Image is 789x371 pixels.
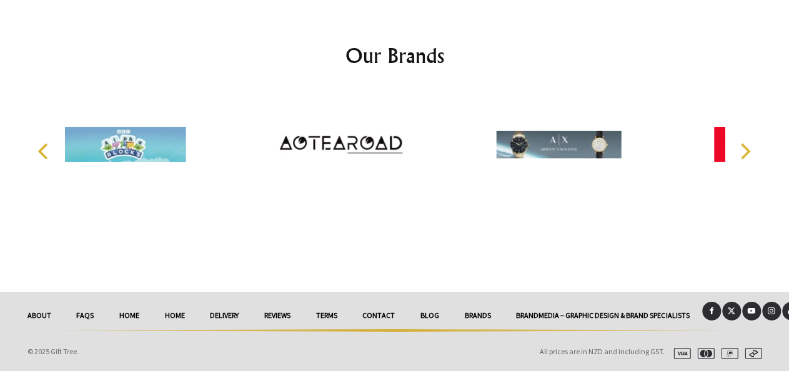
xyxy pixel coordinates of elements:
[15,302,64,329] a: About
[279,98,404,191] img: Aotearoad
[742,302,761,320] a: Youtube
[540,347,665,356] span: All prices are in NZD and including GST.
[452,302,504,329] a: Brands
[762,302,781,320] a: Instagram
[668,348,691,359] img: visa.svg
[152,302,197,329] a: HOME
[740,348,762,359] img: afterpay.svg
[408,302,452,329] a: Blog
[197,302,252,329] a: delivery
[496,98,621,191] img: Armani Exchange
[27,347,79,356] span: © 2025 Gift Tree.
[252,302,304,329] a: reviews
[702,302,721,320] a: Facebook
[731,138,758,165] button: Next
[61,98,186,191] img: Alphablocks
[350,302,408,329] a: Contact
[64,302,107,329] a: FAQs
[722,302,741,320] a: X (Twitter)
[107,302,152,329] a: HOME
[716,348,738,359] img: paypal.svg
[31,138,59,165] button: Previous
[692,348,715,359] img: mastercard.svg
[25,41,765,70] h2: Our Brands
[303,302,350,329] a: Terms
[504,302,702,329] a: Brandmedia – Graphic Design & Brand Specialists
